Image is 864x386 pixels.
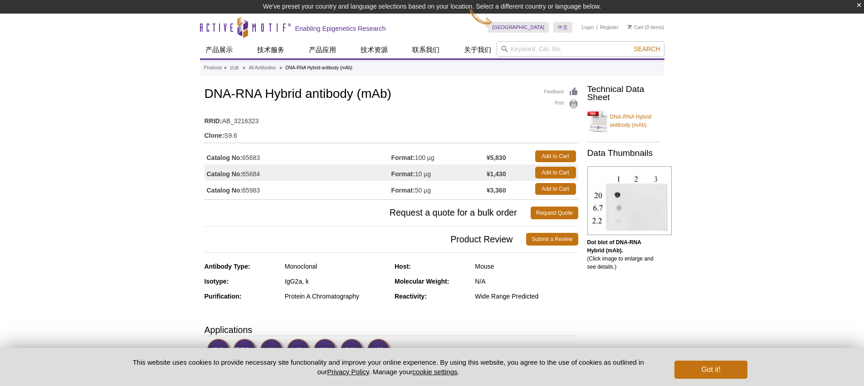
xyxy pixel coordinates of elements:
[553,22,572,33] a: 中文
[205,323,578,337] h3: Applications
[497,41,664,57] input: Keyword, Cat. No.
[535,150,576,162] a: Add to Cart
[205,293,242,300] strong: Purification:
[487,154,506,162] strong: ¥5,830
[391,170,415,178] strong: Format:
[469,7,493,28] img: Change Here
[587,166,672,235] img: DNA-RNA Hybrid (mAb) tested by dot blot analysis.
[391,154,415,162] strong: Format:
[204,64,222,72] a: Products
[207,338,232,363] img: ChIP Validated
[544,87,578,97] a: Feedback
[475,277,578,285] div: N/A
[587,238,660,271] p: (Click image to enlarge and see details.)
[581,24,594,30] a: Login
[488,22,549,33] a: [GEOGRAPHIC_DATA]
[205,278,229,285] strong: Isotype:
[207,186,243,194] strong: Catalog No:
[628,24,632,29] img: Your Cart
[487,186,506,194] strong: ¥3,360
[395,263,411,270] strong: Host:
[224,65,227,70] li: »
[587,149,660,157] h2: Data Thumbnails
[233,338,258,363] img: ChIP-Seq Validated
[407,41,445,58] a: 联系我们
[295,24,386,33] h2: Enabling Epigenetics Research
[327,368,369,376] a: Privacy Policy
[205,111,578,126] td: AB_3216323
[628,24,644,30] a: Cart
[535,167,576,179] a: Add to Cart
[285,262,388,270] div: Monoclonal
[313,338,338,363] img: Dot Blot Validated
[205,181,391,197] td: 65983
[260,338,285,363] img: Immunoprecipitation Validated
[252,41,290,58] a: 技术服务
[207,170,243,178] strong: Catalog No:
[587,239,641,254] b: Dot blot of DNA-RNA Hybrid (mAb).
[243,65,245,70] li: »
[205,87,578,102] h1: DNA-RNA Hybrid antibody (mAb)
[303,41,342,58] a: 产品应用
[355,41,393,58] a: 技术资源
[391,186,415,194] strong: Format:
[587,85,660,101] h2: Technical Data Sheet
[286,65,352,70] li: DNA-RNA Hybrid antibody (mAb)
[205,117,222,125] strong: RRID:
[544,99,578,109] a: Print
[205,131,225,140] strong: Clone:
[205,263,250,270] strong: Antibody Type:
[628,22,664,33] li: (0 items)
[634,45,660,53] span: Search
[285,277,388,285] div: IgG2a, k
[487,170,506,178] strong: ¥1,430
[412,368,457,376] button: cookie settings
[391,181,487,197] td: 50 µg
[674,361,747,379] button: Got it!
[395,278,449,285] strong: Molecular Weight:
[535,183,576,195] a: Add to Cart
[631,45,663,53] button: Search
[205,148,391,164] td: 65683
[207,154,243,162] strong: Catalog No:
[205,126,578,140] td: S9.6
[200,41,238,58] a: 产品展示
[230,64,239,72] a: 抗体
[287,338,312,363] img: Immunofluorescence Validated
[117,357,660,376] p: This website uses cookies to provide necessary site functionality and improve your online experie...
[285,292,388,300] div: Protein A Chromatography
[279,65,282,70] li: »
[205,207,531,219] span: Request a quote for a bulk order
[340,338,365,363] img: Electrophoretic Mobility Shift Assay Validated
[391,148,487,164] td: 100 µg
[249,64,276,72] a: All Antibodies
[395,293,427,300] strong: Reactivity:
[475,262,578,270] div: Mouse
[205,233,527,246] span: Product Review
[205,164,391,181] td: 65684
[526,233,578,246] a: Submit a Review
[596,22,598,33] li: |
[600,24,619,30] a: Register
[391,164,487,181] td: 10 µg
[367,338,392,363] img: Immunocytochemistry Validated
[459,41,497,58] a: 关于我们
[475,292,578,300] div: Wide Range Predicted
[531,207,578,219] a: Request Quote
[587,107,660,135] a: DNA-RNA Hybrid antibody (mAb)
